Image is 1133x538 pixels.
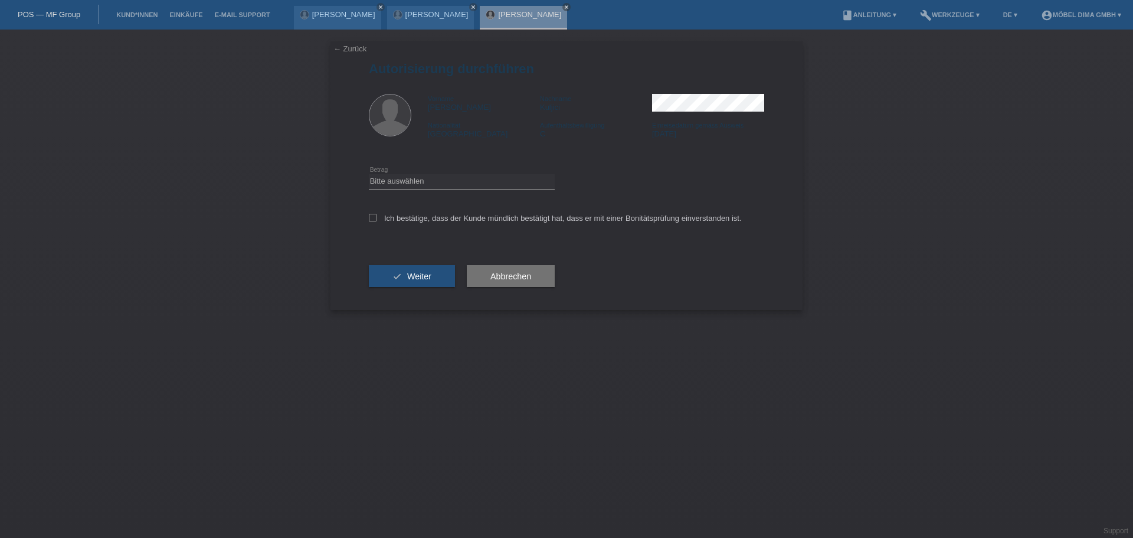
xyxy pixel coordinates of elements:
a: DE ▾ [997,11,1023,18]
a: close [562,3,571,11]
a: [PERSON_NAME] [312,10,375,19]
a: [PERSON_NAME] [405,10,469,19]
h1: Autorisierung durchführen [369,61,764,76]
div: C [540,120,652,138]
i: close [378,4,384,10]
i: account_circle [1041,9,1053,21]
a: [PERSON_NAME] [498,10,561,19]
i: check [392,272,402,281]
a: Support [1103,527,1128,535]
span: Einreisedatum gemäss Ausweis [652,122,744,129]
div: [PERSON_NAME] [428,94,540,112]
div: Kuljici [540,94,652,112]
i: close [564,4,569,10]
span: Weiter [407,272,431,281]
span: Abbrechen [490,272,531,281]
i: book [841,9,853,21]
button: check Weiter [369,265,455,288]
a: E-Mail Support [209,11,276,18]
div: [DATE] [652,120,764,138]
div: [GEOGRAPHIC_DATA] [428,120,540,138]
span: Nachname [540,95,571,102]
a: close [376,3,385,11]
a: account_circleMöbel DIMA GmbH ▾ [1035,11,1127,18]
span: Vorname [428,95,454,102]
a: buildWerkzeuge ▾ [914,11,985,18]
button: Abbrechen [467,265,555,288]
span: Nationalität [428,122,460,129]
a: ← Zurück [333,44,366,53]
label: Ich bestätige, dass der Kunde mündlich bestätigt hat, dass er mit einer Bonitätsprüfung einversta... [369,214,742,223]
a: Kund*innen [110,11,163,18]
a: bookAnleitung ▾ [836,11,902,18]
a: Einkäufe [163,11,208,18]
i: build [920,9,932,21]
a: close [469,3,477,11]
span: Aufenthaltsbewilligung [540,122,604,129]
a: POS — MF Group [18,10,80,19]
i: close [470,4,476,10]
